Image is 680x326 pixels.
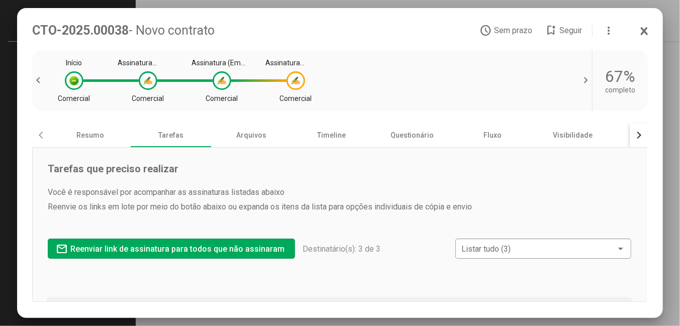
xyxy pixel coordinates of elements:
[118,59,178,67] div: Assinatura testemunhas
[292,123,372,147] div: Timeline
[452,123,533,147] div: Fluxo
[70,244,284,254] span: Reenviar link de assinatura para todos que não assinaram
[545,25,557,37] mat-icon: bookmark_add
[206,94,238,102] div: Comercial
[56,243,68,255] mat-icon: mail
[279,94,312,102] div: Comercial
[48,163,631,175] div: Tarefas que preciso realizar
[605,67,635,86] div: 67%
[577,74,592,86] span: chevron_right
[66,59,82,67] div: Início
[603,25,615,37] mat-icon: more_vert
[50,123,131,147] div: Resumo
[303,244,380,254] div: Destinatário(s): 3 de 3
[211,123,292,147] div: Arquivos
[479,25,492,37] mat-icon: access_time
[461,244,511,254] span: Listar tudo (3)
[191,59,252,67] div: Assinatura (Em copia)
[48,202,631,211] span: Reenvie os links em lote por meio do botão abaixo ou expanda os itens da lista para opções indivi...
[131,123,211,147] div: Tarefas
[372,123,452,147] div: Questionário
[494,26,532,35] span: Sem prazo
[32,23,479,38] div: CTO-2025.00038
[32,74,47,86] span: chevron_left
[265,59,326,67] div: Assinatura contratantes
[48,239,295,259] button: Reenviar link de assinatura para todos que não assinaram
[129,23,215,38] span: - Novo contrato
[533,123,613,147] div: Visibilidade
[605,86,635,94] div: completo
[559,26,582,35] span: Seguir
[48,187,631,197] span: Você é responsável por acompanhar as assinaturas listadas abaixo
[58,94,90,102] div: Comercial
[132,94,164,102] div: Comercial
